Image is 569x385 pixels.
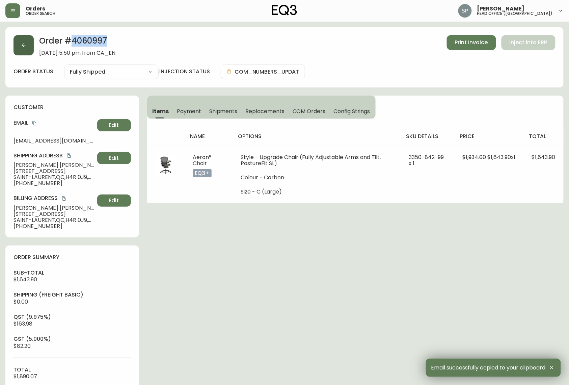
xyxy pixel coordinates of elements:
[406,133,449,140] h4: sku details
[153,108,169,115] span: Items
[13,223,94,229] span: [PHONE_NUMBER]
[532,153,556,161] span: $1,643.90
[13,180,94,186] span: [PHONE_NUMBER]
[409,153,444,167] span: 3350-842-99 x 1
[39,35,115,50] h2: Order # 4060997
[13,162,94,168] span: [PERSON_NAME] [PERSON_NAME]
[529,133,558,140] h4: total
[190,133,227,140] h4: name
[13,320,32,328] span: $163.98
[488,153,516,161] span: $1,643.90 x 1
[109,122,119,129] span: Edit
[241,175,393,181] li: Colour - Carbon
[13,68,53,75] label: order status
[209,108,238,115] span: Shipments
[13,205,94,211] span: [PERSON_NAME] [PERSON_NAME]
[293,108,326,115] span: COM Orders
[13,276,37,283] span: $1,643.90
[65,152,72,159] button: copy
[13,254,131,261] h4: order summary
[60,195,67,202] button: copy
[13,313,131,321] h4: qst (9.975%)
[13,152,94,159] h4: Shipping Address
[13,119,94,127] h4: Email
[447,35,496,50] button: Print Invoice
[13,168,94,174] span: [STREET_ADDRESS]
[431,365,546,371] span: Email successfully copied to your clipboard
[13,366,131,374] h4: total
[13,174,94,180] span: SAINT-LAURENT , QC , H4R 0J9 , CA
[39,50,115,56] span: [DATE] 5:50 pm from CA_EN
[13,342,31,350] span: $82.20
[109,197,119,204] span: Edit
[97,195,131,207] button: Edit
[333,108,370,115] span: Config Strings
[13,269,131,277] h4: sub-total
[13,104,131,111] h4: customer
[159,68,210,75] h4: injection status
[193,169,212,177] p: eq3+
[245,108,284,115] span: Replacements
[97,119,131,131] button: Edit
[97,152,131,164] button: Edit
[13,291,131,299] h4: Shipping ( Freight Basic )
[241,189,393,195] li: Size - C (Large)
[193,153,212,167] span: Aeron® Chair
[13,298,28,306] span: $0.00
[177,108,201,115] span: Payment
[272,5,297,16] img: logo
[13,335,131,343] h4: gst (5.000%)
[13,138,94,144] span: [EMAIL_ADDRESS][DOMAIN_NAME]
[241,154,393,166] li: Style - Upgrade Chair (Fully Adjustable Arms and Tilt, PostureFit SL)
[238,133,396,140] h4: options
[477,11,553,16] h5: head office ([GEOGRAPHIC_DATA])
[26,6,45,11] span: Orders
[460,133,518,140] h4: price
[463,153,486,161] span: $1,934.00
[477,6,525,11] span: [PERSON_NAME]
[13,195,94,202] h4: Billing Address
[13,373,37,380] span: $1,890.07
[458,4,472,18] img: 0cb179e7bf3690758a1aaa5f0aafa0b4
[109,154,119,162] span: Edit
[31,120,38,127] button: copy
[455,39,488,46] span: Print Invoice
[13,211,94,217] span: [STREET_ADDRESS]
[155,154,177,176] img: 3ad52b58-f63a-428f-be61-eac4a254bfff.jpg
[13,217,94,223] span: SAINT-LAURENT , QC , H4R 0J9 , CA
[26,11,55,16] h5: order search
